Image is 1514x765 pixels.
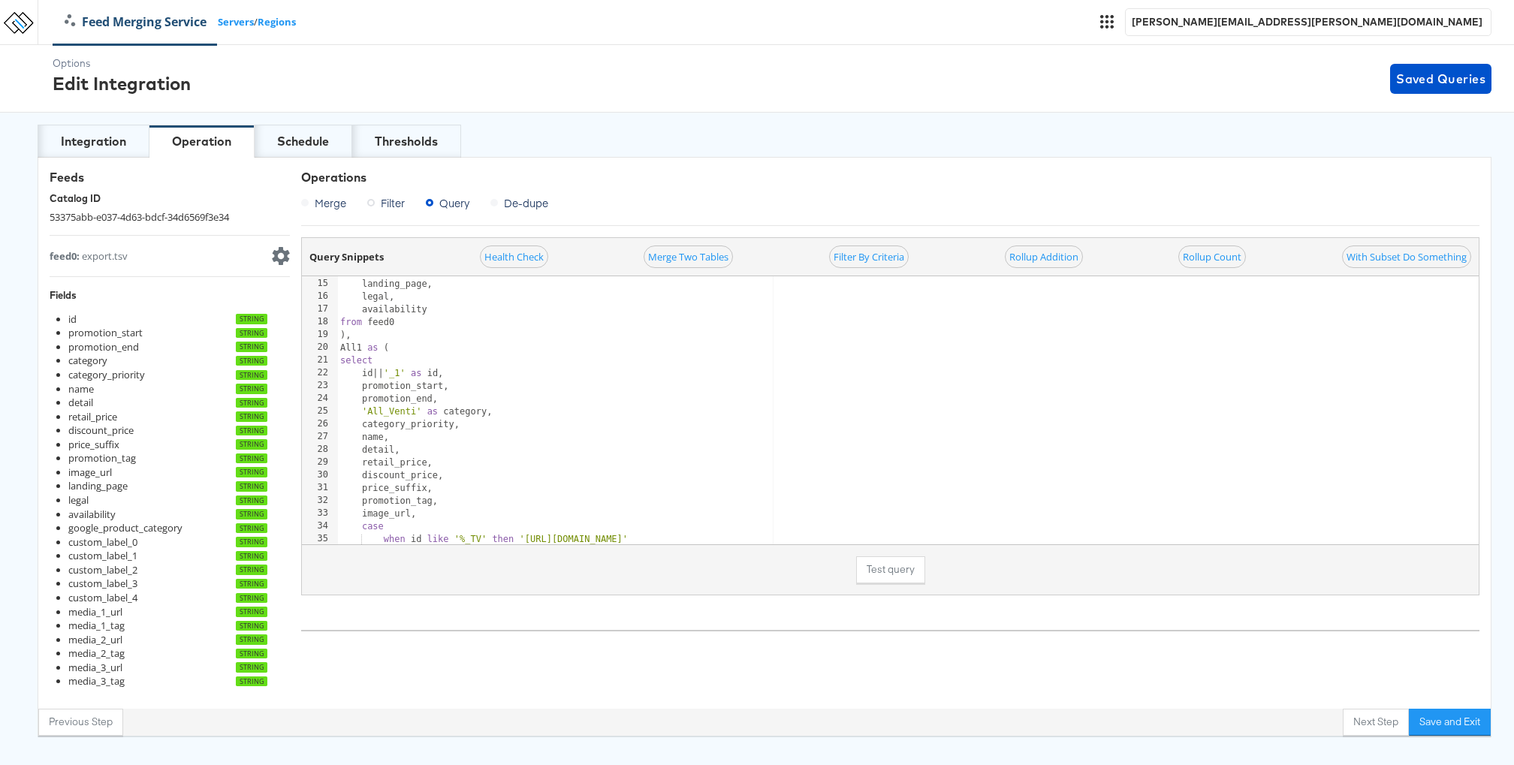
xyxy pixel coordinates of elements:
div: Feeds [50,169,290,186]
div: string [236,467,267,477]
div: string [236,509,267,520]
div: retail_price [68,410,117,424]
div: category_priority [68,368,145,382]
a: Servers [218,15,254,29]
div: string [236,649,267,659]
div: discount_price [68,423,134,438]
div: 17 [302,303,338,316]
div: media_3_tag [68,674,125,688]
div: 22 [302,367,338,380]
button: Test query [856,556,925,583]
div: 20 [302,342,338,354]
div: 16 [302,291,338,303]
div: 15 [302,278,338,291]
div: image_url [68,465,112,480]
div: Operation [172,133,231,150]
div: string [236,453,267,464]
span: Query [439,195,469,210]
div: media_1_tag [68,619,125,633]
div: string [236,579,267,589]
div: 28 [302,444,338,456]
a: Rollup Addition [1005,245,1083,269]
div: / [53,14,296,31]
div: string [236,565,267,575]
a: With Subset Do Something [1342,245,1471,269]
a: Filter By Criteria [829,245,909,269]
div: promotion_end [68,340,139,354]
div: id [68,312,77,327]
button: Save and Exit [1409,709,1491,736]
div: media_2_tag [68,646,125,661]
button: Saved Queries [1390,64,1491,94]
div: string [236,356,267,366]
div: media_3_url [68,661,122,675]
div: Options [53,56,191,71]
div: [PERSON_NAME][EMAIL_ADDRESS][PERSON_NAME][DOMAIN_NAME] [1132,15,1485,29]
div: 23 [302,380,338,393]
div: 31 [302,482,338,495]
a: Regions [258,15,296,29]
div: Edit Integration [53,71,191,96]
div: landing_page [68,479,128,493]
div: detail [68,396,93,410]
div: string [236,411,267,422]
div: string [236,398,267,408]
div: promotion_start [68,326,143,340]
summary: feed0: export.tsv [50,247,290,265]
div: string [236,676,267,687]
div: string [236,370,267,381]
div: availability [68,507,116,522]
div: custom_label_2 [68,563,137,577]
div: 25 [302,405,338,418]
div: string [236,495,267,506]
div: media_1_url [68,605,122,619]
div: Catalog ID [50,191,290,206]
div: price_suffix [68,438,119,452]
div: Fields [50,288,290,303]
div: 33 [302,507,338,520]
a: Feed Merging Service [53,14,218,31]
div: string [236,593,267,604]
div: custom_label_4 [68,591,137,605]
div: string [236,342,267,352]
div: 24 [302,393,338,405]
div: custom_label_1 [68,549,137,563]
div: 53375abb-e037-4d63-bdcf-34d6569f3e34 [50,169,290,697]
div: 27 [302,431,338,444]
div: string [236,384,267,394]
strong: Query Snippets [309,250,384,264]
button: Previous Step [38,709,123,736]
button: Next Step [1343,709,1409,736]
strong: feed0 : [50,249,80,263]
div: string [236,551,267,562]
div: string [236,523,267,534]
div: export.tsv [50,249,128,264]
div: string [236,426,267,436]
div: 35 [302,533,338,546]
div: category [68,354,107,368]
div: promotion_tag [68,451,136,465]
div: Operations [301,169,1479,186]
div: 34 [302,520,338,533]
div: string [236,314,267,324]
div: string [236,439,267,450]
div: Integration [61,133,126,150]
div: google_product_category [68,521,182,535]
span: Filter [381,195,405,210]
div: media_2_url [68,633,122,647]
div: 30 [302,469,338,482]
div: 26 [302,418,338,431]
div: 18 [302,316,338,329]
span: Saved Queries [1396,68,1485,89]
div: string [236,537,267,547]
div: string [236,621,267,631]
div: Thresholds [375,133,438,150]
div: string [236,328,267,339]
div: custom_label_0 [68,535,137,550]
div: string [236,607,267,617]
div: legal [68,493,89,507]
div: string [236,634,267,645]
a: Health Check [480,245,548,269]
div: 21 [302,354,338,367]
div: 32 [302,495,338,507]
